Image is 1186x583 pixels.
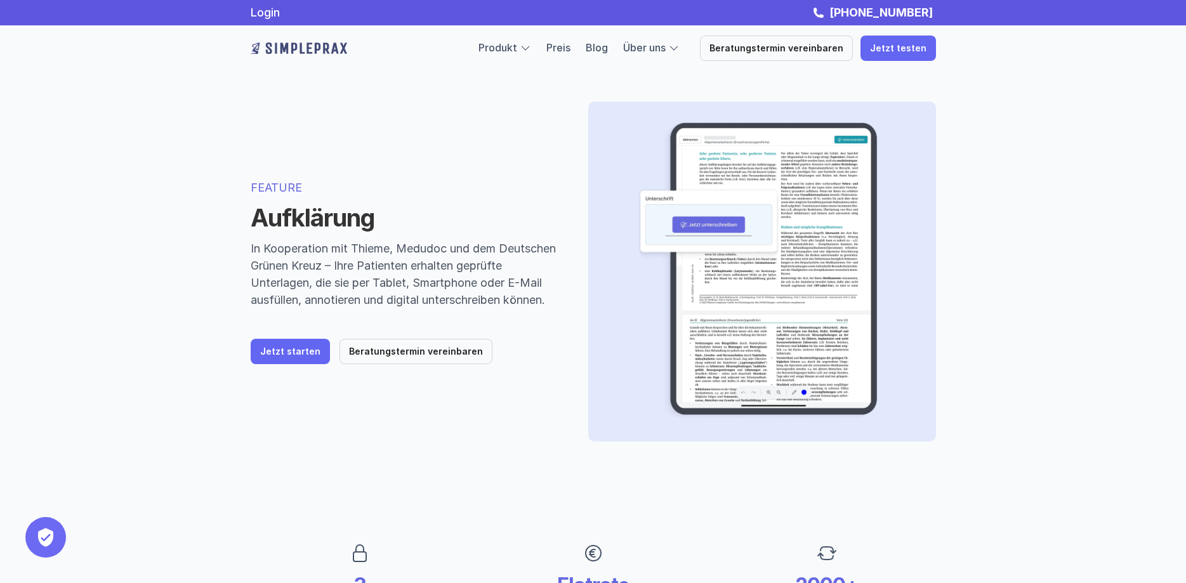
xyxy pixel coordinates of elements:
[709,43,843,54] p: Beratungstermin vereinbaren
[860,36,936,61] a: Jetzt testen
[870,43,926,54] p: Jetzt testen
[700,36,853,61] a: Beratungstermin vereinbaren
[251,204,558,233] h1: Aufklärung
[829,6,933,19] strong: [PHONE_NUMBER]
[251,240,558,308] p: In Kooperation mit Thieme, Medudoc und dem Deutschen Grünen Kreuz – Ihre Patienten erhalten geprü...
[251,6,280,19] a: Login
[609,122,907,421] img: Beispielbild eienes Aufklärungsdokuments und einer digitalen Unterschrift
[826,6,936,19] a: [PHONE_NUMBER]
[339,339,492,364] a: Beratungstermin vereinbaren
[251,339,330,364] a: Jetzt starten
[478,41,517,54] a: Produkt
[586,41,608,54] a: Blog
[349,346,483,357] p: Beratungstermin vereinbaren
[623,41,666,54] a: Über uns
[251,179,558,196] p: FEATURE
[546,41,570,54] a: Preis
[260,346,320,357] p: Jetzt starten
